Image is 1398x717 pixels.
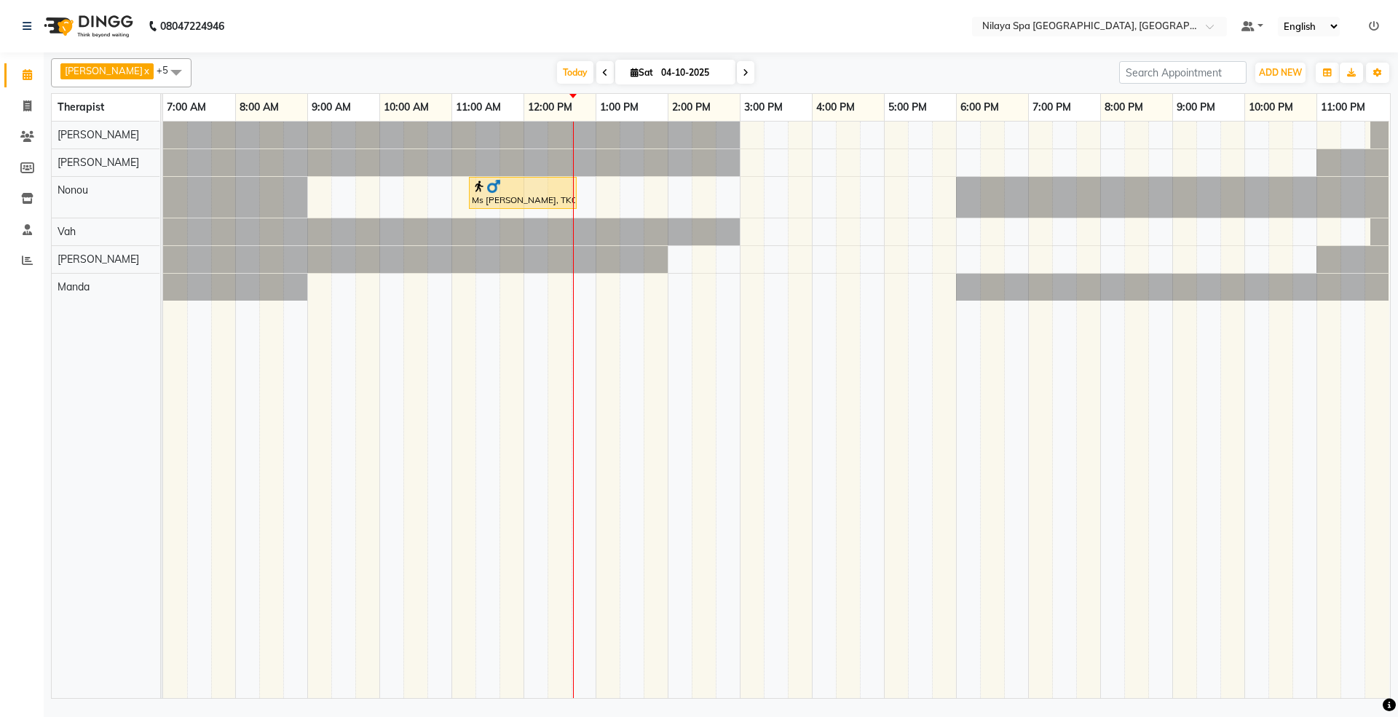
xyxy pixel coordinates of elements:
[58,156,139,169] span: [PERSON_NAME]
[236,97,283,118] a: 8:00 AM
[1029,97,1075,118] a: 7:00 PM
[657,62,730,84] input: 2025-10-04
[627,67,657,78] span: Sat
[1255,63,1306,83] button: ADD NEW
[1259,67,1302,78] span: ADD NEW
[957,97,1003,118] a: 6:00 PM
[58,128,139,141] span: [PERSON_NAME]
[557,61,593,84] span: Today
[65,65,143,76] span: [PERSON_NAME]
[668,97,714,118] a: 2:00 PM
[813,97,858,118] a: 4:00 PM
[596,97,642,118] a: 1:00 PM
[380,97,433,118] a: 10:00 AM
[58,225,76,238] span: Vah
[1317,97,1369,118] a: 11:00 PM
[885,97,931,118] a: 5:00 PM
[1245,97,1297,118] a: 10:00 PM
[58,183,88,197] span: Nonou
[143,65,149,76] a: x
[308,97,355,118] a: 9:00 AM
[1101,97,1147,118] a: 8:00 PM
[1119,61,1247,84] input: Search Appointment
[58,253,139,266] span: [PERSON_NAME]
[160,6,224,47] b: 08047224946
[524,97,576,118] a: 12:00 PM
[163,97,210,118] a: 7:00 AM
[37,6,137,47] img: logo
[470,179,575,207] div: Ms [PERSON_NAME], TK01, 11:15 AM-12:45 PM, Deep Tissue Repair Therapy 90 Min([DEMOGRAPHIC_DATA])
[58,280,90,293] span: Manda
[452,97,505,118] a: 11:00 AM
[58,100,104,114] span: Therapist
[741,97,786,118] a: 3:00 PM
[1173,97,1219,118] a: 9:00 PM
[157,64,179,76] span: +5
